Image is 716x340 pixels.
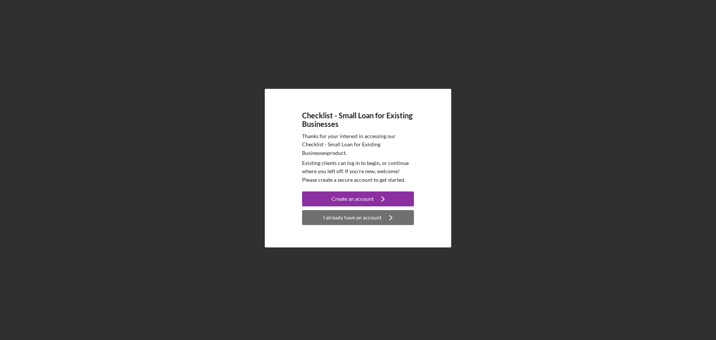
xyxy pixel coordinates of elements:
[302,111,414,128] h4: Checklist - Small Loan for Existing Businesses
[323,210,381,225] div: I already have an account
[302,132,414,157] p: Thanks for your interest in accessing our Checklist - Small Loan for Existing Businesses product.
[302,191,414,208] a: Create an account
[302,191,414,206] button: Create an account
[302,159,414,184] p: Existing clients can log in to begin, or continue where you left off. If you're new, welcome! Ple...
[302,210,414,225] button: I already have an account
[332,191,374,206] div: Create an account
